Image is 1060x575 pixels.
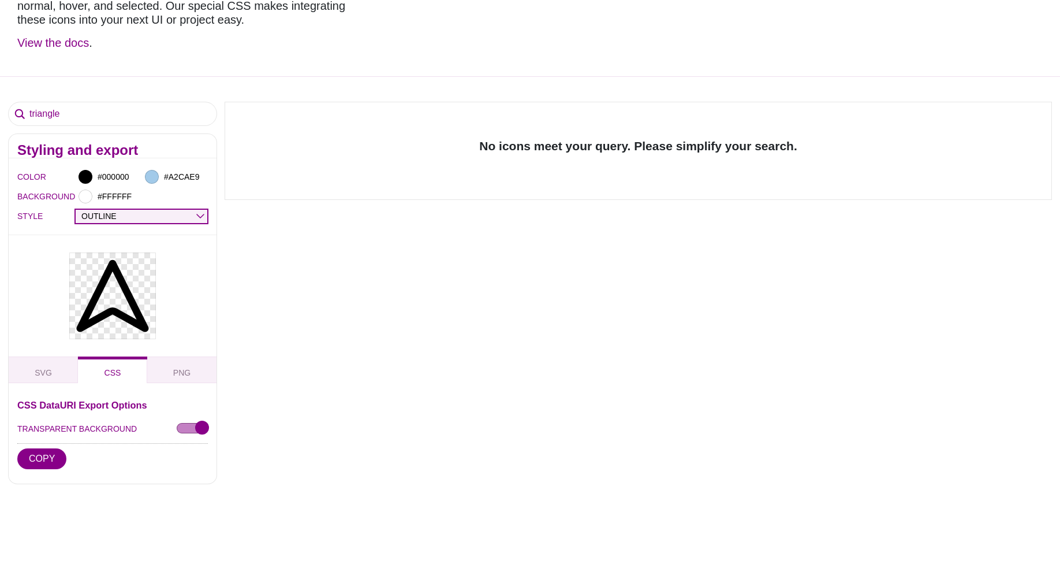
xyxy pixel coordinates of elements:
[17,209,32,224] label: STYLE
[17,169,32,184] label: COLOR
[173,368,191,377] span: PNG
[17,36,346,50] p: .
[9,357,78,383] button: SVG
[17,36,89,49] a: View the docs
[17,421,137,436] label: TRANSPARENT BACKGROUND
[17,189,32,204] label: BACKGROUND
[147,357,217,383] button: PNG
[17,400,208,410] h3: CSS DataURI Export Options
[9,102,217,125] input: Search Icons
[260,137,1017,155] p: No icons meet your query. Please simplify your search.
[17,448,66,469] button: COPY
[17,146,208,155] h2: Styling and export
[35,368,52,377] span: SVG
